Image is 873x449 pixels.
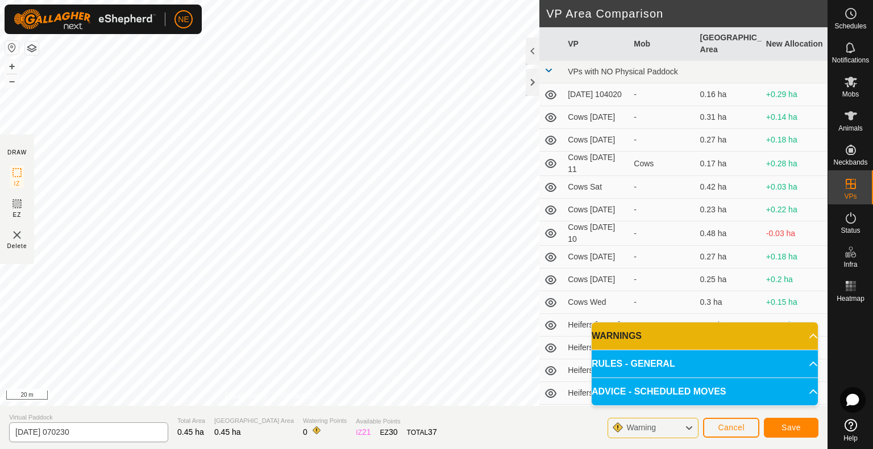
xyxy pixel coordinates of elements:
[781,423,801,432] span: Save
[841,227,860,234] span: Status
[563,268,629,291] td: Cows [DATE]
[225,391,268,401] a: Privacy Policy
[7,148,27,157] div: DRAW
[303,416,347,426] span: Watering Points
[25,41,39,55] button: Map Layers
[762,176,828,199] td: +0.03 ha
[834,23,866,30] span: Schedules
[634,319,691,331] div: -
[629,27,695,61] th: Mob
[762,314,828,337] td: +0.24 ha
[563,106,629,129] td: Cows [DATE]
[762,246,828,268] td: +0.18 ha
[592,350,818,377] p-accordion-header: RULES - GENERAL
[843,261,857,268] span: Infra
[563,314,629,337] td: Heifers [DATE]
[7,242,27,250] span: Delete
[837,295,864,302] span: Heatmap
[634,134,691,146] div: -
[696,314,762,337] td: 0.21 ha
[634,204,691,216] div: -
[362,427,371,437] span: 21
[762,268,828,291] td: +0.2 ha
[762,221,828,246] td: -0.03 ha
[563,152,629,176] td: Cows [DATE] 11
[178,14,189,26] span: NE
[634,274,691,286] div: -
[762,152,828,176] td: +0.28 ha
[592,385,726,398] span: ADVICE - SCHEDULED MOVES
[762,83,828,106] td: +0.29 ha
[568,67,678,76] span: VPs with NO Physical Paddock
[634,111,691,123] div: -
[380,426,398,438] div: EZ
[626,423,656,432] span: Warning
[762,106,828,129] td: +0.14 ha
[696,176,762,199] td: 0.42 ha
[696,129,762,152] td: 0.27 ha
[563,291,629,314] td: Cows Wed
[563,405,629,429] td: Heifers [DATE] 2nd
[634,251,691,263] div: -
[563,221,629,246] td: Cows [DATE] 10
[762,129,828,152] td: +0.18 ha
[764,418,818,438] button: Save
[838,125,863,132] span: Animals
[5,60,19,73] button: +
[9,413,168,422] span: Virtual Paddock
[303,427,307,437] span: 0
[842,91,859,98] span: Mobs
[563,27,629,61] th: VP
[356,426,371,438] div: IZ
[762,27,828,61] th: New Allocation
[696,268,762,291] td: 0.25 ha
[634,158,691,170] div: Cows
[592,378,818,405] p-accordion-header: ADVICE - SCHEDULED MOVES
[177,416,205,426] span: Total Area
[177,427,204,437] span: 0.45 ha
[696,221,762,246] td: 0.48 ha
[563,176,629,199] td: Cows Sat
[13,211,22,219] span: EZ
[563,83,629,106] td: [DATE] 104020
[762,291,828,314] td: +0.15 ha
[696,106,762,129] td: 0.31 ha
[14,9,156,30] img: Gallagher Logo
[563,199,629,221] td: Cows [DATE]
[563,382,629,405] td: Heifers [DATE]
[389,427,398,437] span: 30
[563,246,629,268] td: Cows [DATE]
[634,89,691,100] div: -
[563,337,629,359] td: Heifers [DATE]
[214,427,241,437] span: 0.45 ha
[10,228,24,242] img: VP
[281,391,314,401] a: Contact Us
[428,427,437,437] span: 37
[634,296,691,308] div: -
[5,74,19,88] button: –
[356,417,436,426] span: Available Points
[844,193,857,200] span: VPs
[833,159,867,166] span: Neckbands
[592,357,675,371] span: RULES - GENERAL
[5,41,19,54] button: Reset Map
[634,181,691,193] div: -
[696,291,762,314] td: 0.3 ha
[407,426,437,438] div: TOTAL
[762,199,828,221] td: +0.22 ha
[703,418,759,438] button: Cancel
[563,359,629,382] td: Heifers Sat
[696,27,762,61] th: [GEOGRAPHIC_DATA] Area
[696,246,762,268] td: 0.27 ha
[592,322,818,350] p-accordion-header: WARNINGS
[828,414,873,446] a: Help
[214,416,294,426] span: [GEOGRAPHIC_DATA] Area
[696,152,762,176] td: 0.17 ha
[718,423,745,432] span: Cancel
[563,129,629,152] td: Cows [DATE]
[843,435,858,442] span: Help
[592,329,642,343] span: WARNINGS
[696,83,762,106] td: 0.16 ha
[696,199,762,221] td: 0.23 ha
[546,7,828,20] h2: VP Area Comparison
